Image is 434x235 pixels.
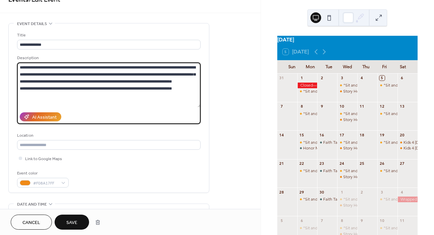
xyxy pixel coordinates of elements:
[20,112,61,121] button: AI Assistant
[377,168,397,174] div: "Sit and Fit" with Monica
[339,76,344,81] div: 3
[400,190,405,195] div: 4
[343,197,406,202] div: "Sit and Fit" with [PERSON_NAME]
[337,203,357,208] div: Story Hour with Jesus
[22,219,40,226] span: Cancel
[359,76,364,81] div: 4
[303,89,366,94] div: "Sit and Fit" with [PERSON_NAME]
[375,60,393,74] div: Fri
[319,104,324,109] div: 9
[357,60,375,74] div: Thu
[339,104,344,109] div: 10
[377,197,397,202] div: "Sit and Fit" with Monica
[17,201,47,208] span: Date and time
[400,218,405,223] div: 11
[299,161,304,166] div: 22
[33,180,58,187] span: #F08A17FF
[359,190,364,195] div: 2
[317,197,337,202] div: Faith Talks with Henry
[301,60,319,74] div: Mon
[359,161,364,166] div: 25
[379,104,384,109] div: 12
[343,203,404,208] div: Story Hour with [PERSON_NAME]
[303,197,366,202] div: "Sit and Fit" with [PERSON_NAME]
[397,140,418,145] div: Kids 4 Christ
[297,225,317,231] div: "Sit and Fit" with Monica
[303,145,324,151] div: Honor Meal
[319,218,324,223] div: 7
[379,132,384,137] div: 19
[343,174,404,180] div: Story Hour with [PERSON_NAME]
[397,197,418,202] div: Wrapped In/Sending His Love Entries DUE
[323,140,383,145] div: Faith Talks with [PERSON_NAME]
[379,190,384,195] div: 3
[319,76,324,81] div: 2
[17,54,199,62] div: Description
[297,145,317,151] div: Honor Meal
[394,60,412,74] div: Sat
[343,111,406,117] div: "Sit and Fit" with [PERSON_NAME]
[279,218,284,223] div: 5
[279,190,284,195] div: 28
[339,161,344,166] div: 24
[299,76,304,81] div: 1
[337,83,357,88] div: "Sit and Fit" with Monica
[11,215,52,230] button: Cancel
[343,140,406,145] div: "Sit and Fit" with [PERSON_NAME]
[317,168,337,174] div: Faith Talks with Henry
[343,117,404,123] div: Story Hour with [PERSON_NAME]
[397,145,418,151] div: Kids 4 Christ
[343,89,404,94] div: Story Hour with [PERSON_NAME]
[339,218,344,223] div: 8
[303,225,366,231] div: "Sit and Fit" with [PERSON_NAME]
[299,218,304,223] div: 6
[17,132,199,139] div: Location
[297,168,317,174] div: "Sit and Fit" with Monica
[297,197,317,202] div: "Sit and Fit" with Monica
[319,60,338,74] div: Tue
[338,60,357,74] div: Wed
[359,132,364,137] div: 18
[337,140,357,145] div: "Sit and Fit" with Monica
[32,114,57,121] div: AI Assistant
[279,76,284,81] div: 31
[319,190,324,195] div: 30
[299,104,304,109] div: 8
[279,132,284,137] div: 14
[319,132,324,137] div: 16
[337,225,357,231] div: "Sit and Fit" with Monica
[337,111,357,117] div: "Sit and Fit" with Monica
[343,83,406,88] div: "Sit and Fit" with [PERSON_NAME]
[337,117,357,123] div: Story Hour with Jesus
[297,111,317,117] div: "Sit and Fit" with Monica
[303,168,366,174] div: "Sit and Fit" with [PERSON_NAME]
[400,76,405,81] div: 6
[323,168,383,174] div: Faith Talks with [PERSON_NAME]
[337,89,357,94] div: Story Hour with Jesus
[319,161,324,166] div: 23
[400,161,405,166] div: 27
[337,168,357,174] div: "Sit and Fit" with Monica
[400,104,405,109] div: 13
[343,145,404,151] div: Story Hour with [PERSON_NAME]
[25,155,62,162] span: Link to Google Maps
[339,132,344,137] div: 17
[303,140,366,145] div: "Sit and Fit" with [PERSON_NAME]
[17,32,199,39] div: Title
[377,111,397,117] div: "Sit and Fit" with Monica
[299,132,304,137] div: 15
[323,197,383,202] div: Faith Talks with [PERSON_NAME]
[299,190,304,195] div: 29
[337,174,357,180] div: Story Hour with Jesus
[377,140,397,145] div: "Sit and Fit" with Monica
[283,60,301,74] div: Sun
[297,89,317,94] div: "Sit and Fit" with Monica
[379,161,384,166] div: 26
[55,215,89,230] button: Save
[359,104,364,109] div: 11
[377,225,397,231] div: "Sit and Fit" with Monica
[17,170,67,177] div: Event color
[400,132,405,137] div: 20
[337,197,357,202] div: "Sit and Fit" with Monica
